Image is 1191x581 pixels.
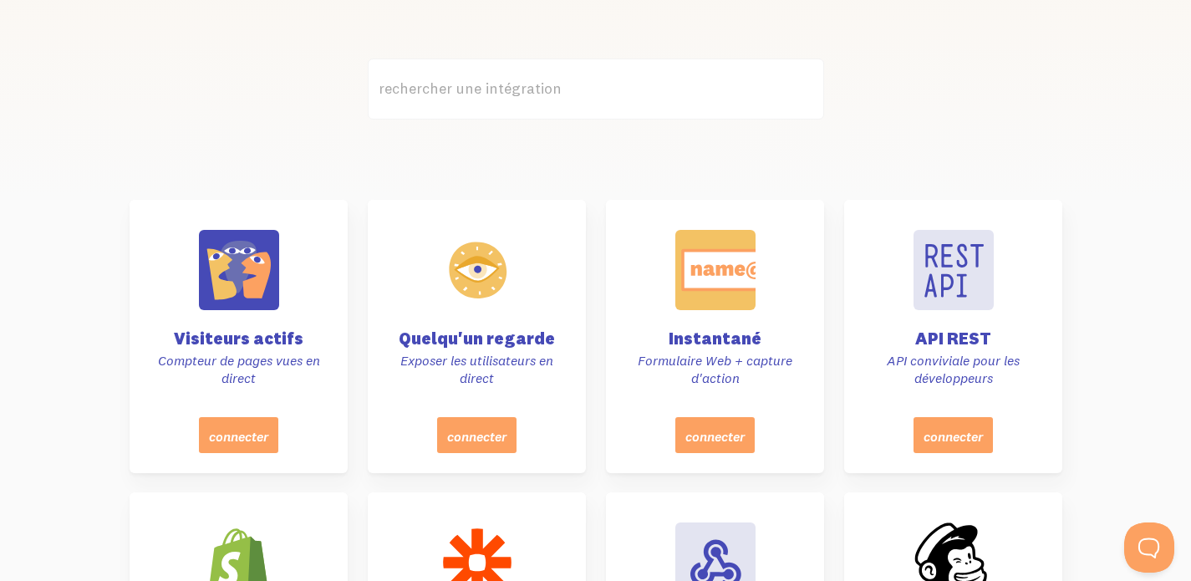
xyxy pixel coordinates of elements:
button: connecter [675,416,755,452]
button: connecter [437,416,517,452]
button: connecter [199,416,278,452]
a: Instantané Formulaire Web + capture d'action connecter [606,200,824,473]
font: rechercher une intégration [379,79,562,98]
font: connecter [685,427,745,444]
font: Exposer les utilisateurs en direct [400,352,553,386]
font: connecter [447,427,506,444]
font: cette semaine ! [102,43,244,74]
font: Formulaire Web + capture d'action [638,352,792,386]
font: Instantané [669,328,761,349]
button: connecter [914,416,993,452]
a: Visiteurs actifs Compteur de pages vues en direct connecter [130,200,348,473]
font: connecter [924,427,983,444]
font: 4 [102,29,110,45]
font: Starter [167,43,214,59]
font: se sont abonnées à [102,29,216,59]
a: Quelqu'un regarde Exposer les utilisateurs en direct connecter [368,200,586,473]
font: Ces données sont vérifiées ⓘ [183,97,282,106]
font: Quelqu'un regarde [399,328,555,349]
font: Visiteurs actifs [174,328,303,349]
font: API conviviale pour les développeurs [887,352,1020,386]
img: Fomo [22,22,82,82]
a: API REST API conviviale pour les développeurs connecter [844,200,1062,473]
font: API REST [915,328,991,349]
font: personnes [110,29,175,45]
font: Compteur de pages vues en direct [157,352,319,386]
font: connecter [209,427,268,444]
iframe: Aide Scout Beacon - Ouvrir [1124,522,1174,573]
